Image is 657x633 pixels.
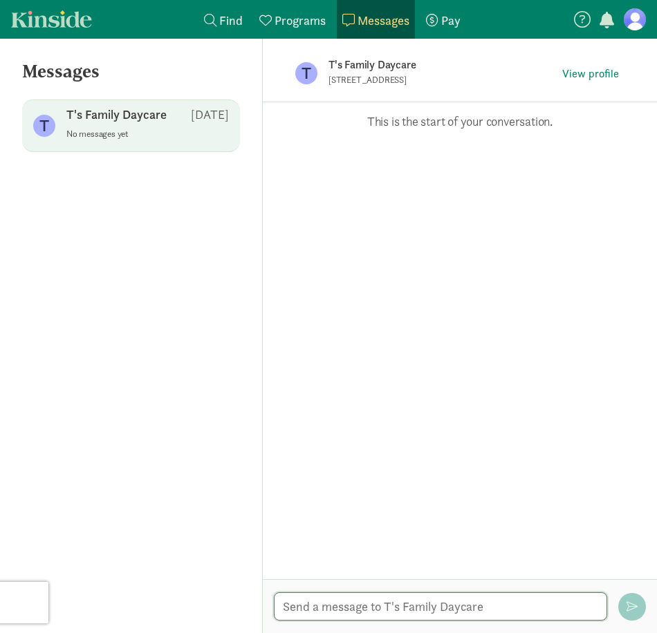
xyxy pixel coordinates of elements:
p: [DATE] [191,106,229,123]
span: Messages [358,12,409,28]
p: T's Family Daycare [328,55,557,75]
p: No messages yet [66,129,229,140]
span: Find [219,12,243,28]
a: Kinside [11,10,92,28]
p: This is the start of your conversation. [284,113,636,130]
span: View profile [562,66,619,82]
button: View profile [557,64,624,84]
figure: T [295,62,317,84]
p: [STREET_ADDRESS] [328,75,557,86]
figure: T [33,115,55,137]
span: Pay [441,12,461,28]
p: T's Family Daycare [66,106,167,123]
span: Programs [275,12,326,28]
